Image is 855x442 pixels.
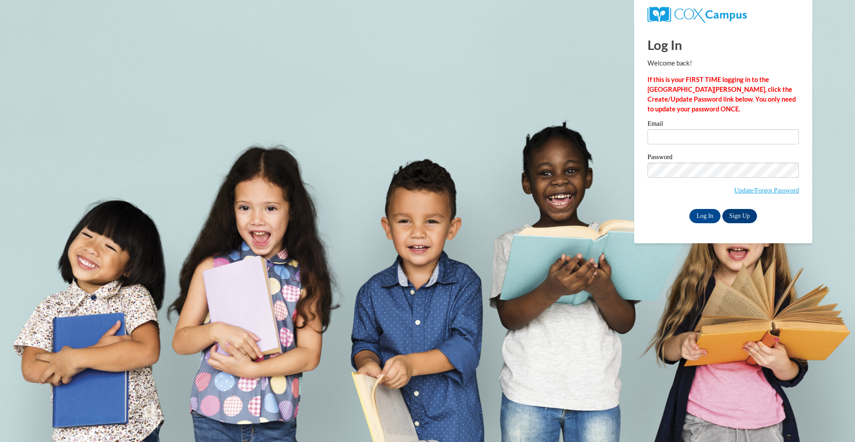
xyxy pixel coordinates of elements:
[647,154,799,163] label: Password
[647,7,747,23] img: COX Campus
[647,120,799,129] label: Email
[722,209,757,223] a: Sign Up
[647,76,796,113] strong: If this is your FIRST TIME logging in to the [GEOGRAPHIC_DATA][PERSON_NAME], click the Create/Upd...
[647,36,799,54] h1: Log In
[647,10,747,18] a: COX Campus
[689,209,721,223] input: Log In
[734,187,799,194] a: Update/Forgot Password
[647,58,799,68] p: Welcome back!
